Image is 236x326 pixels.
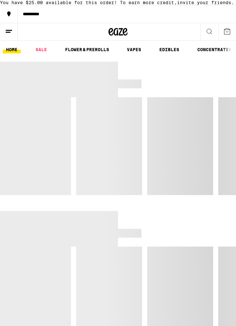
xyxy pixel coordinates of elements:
a: VAPES [124,46,144,53]
a: EDIBLES [156,46,182,53]
a: SALE [32,46,50,53]
a: FLOWER & PREROLLS [62,46,112,53]
a: CONCENTRATES [194,46,235,53]
a: HOME [3,46,21,53]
